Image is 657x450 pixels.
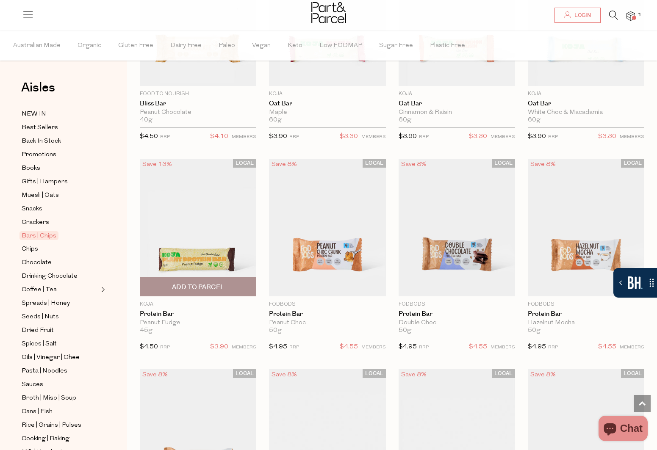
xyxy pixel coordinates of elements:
a: Protein Bar [399,310,515,318]
p: Fodbods [528,301,644,308]
div: Peanut Chocolate [140,109,256,116]
a: Protein Bar [528,310,644,318]
span: LOCAL [621,159,644,168]
small: RRP [419,345,429,350]
span: Sugar Free [379,31,413,61]
a: Back In Stock [22,136,99,146]
span: LOCAL [492,369,515,378]
span: $3.90 [269,133,287,140]
a: Muesli | Oats [22,190,99,201]
span: $4.50 [140,344,158,350]
a: Aisles [21,81,55,102]
button: Expand/Collapse Coffee | Tea [99,284,105,295]
span: Plastic Free [430,31,465,61]
small: MEMBERS [232,345,256,350]
span: Add To Parcel [172,283,225,292]
span: Promotions [22,150,56,160]
span: LOCAL [233,369,256,378]
p: Koja [140,301,256,308]
span: LOCAL [363,159,386,168]
span: NEW IN [22,109,46,119]
span: Broth | Miso | Soup [22,393,76,403]
span: Best Sellers [22,123,58,133]
a: Books [22,163,99,174]
a: Drinking Chocolate [22,271,99,282]
span: Books [22,163,40,174]
div: Save 8% [269,369,299,381]
a: Spreads | Honey [22,298,99,309]
span: $3.90 [528,133,546,140]
span: $3.30 [598,131,616,142]
div: Save 8% [269,159,299,170]
span: $3.90 [210,342,228,353]
small: MEMBERS [491,135,515,139]
p: Food to Nourish [140,90,256,98]
button: Add To Parcel [140,277,256,296]
span: $4.55 [340,342,358,353]
a: Sauces [22,379,99,390]
span: Dairy Free [170,31,202,61]
span: $3.30 [340,131,358,142]
span: Spices | Salt [22,339,57,349]
a: Oat Bar [399,100,515,108]
small: MEMBERS [361,135,386,139]
span: LOCAL [363,369,386,378]
a: Oat Bar [269,100,385,108]
span: Sauces [22,380,43,390]
a: Coffee | Tea [22,284,99,295]
span: Coffee | Tea [22,285,57,295]
small: MEMBERS [491,345,515,350]
span: Dried Fruit [22,326,54,336]
span: 60g [528,116,541,124]
span: Rice | Grains | Pulses [22,420,81,431]
p: Fodbods [269,301,385,308]
a: Login [554,8,601,23]
a: Spices | Salt [22,339,99,349]
span: Cans | Fish [22,407,53,417]
span: Australian Made [13,31,61,61]
span: 50g [528,327,541,334]
span: 50g [399,327,411,334]
a: 1 [627,11,635,20]
div: White Choc & Macadamia [528,109,644,116]
a: Rice | Grains | Pulses [22,420,99,431]
p: Koja [269,90,385,98]
small: MEMBERS [361,345,386,350]
span: Vegan [252,31,271,61]
span: Bars | Chips [19,231,58,240]
span: $3.90 [399,133,417,140]
span: 60g [399,116,411,124]
a: Protein Bar [140,310,256,318]
span: 40g [140,116,152,124]
span: $4.55 [469,342,487,353]
div: Maple [269,109,385,116]
small: MEMBERS [232,135,256,139]
span: Aisles [21,78,55,97]
small: RRP [548,135,558,139]
p: Koja [399,90,515,98]
a: Snacks [22,204,99,214]
a: NEW IN [22,109,99,119]
img: Protein Bar [269,159,385,296]
span: $4.95 [528,344,546,350]
a: Seeds | Nuts [22,312,99,322]
img: Protein Bar [399,159,515,296]
small: RRP [289,345,299,350]
span: Chips [22,244,38,254]
a: Pasta | Noodles [22,366,99,376]
inbox-online-store-chat: Shopify online store chat [596,416,650,443]
p: Fodbods [399,301,515,308]
a: Cooking | Baking [22,433,99,444]
a: Chips [22,244,99,254]
span: Crackers [22,218,49,228]
span: Cooking | Baking [22,434,69,444]
a: Gifts | Hampers [22,177,99,187]
a: Cans | Fish [22,406,99,417]
span: Chocolate [22,258,52,268]
a: Dried Fruit [22,325,99,336]
img: Protein Bar [140,159,256,296]
small: RRP [548,345,558,350]
a: Broth | Miso | Soup [22,393,99,403]
a: Crackers [22,217,99,228]
small: RRP [160,345,170,350]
